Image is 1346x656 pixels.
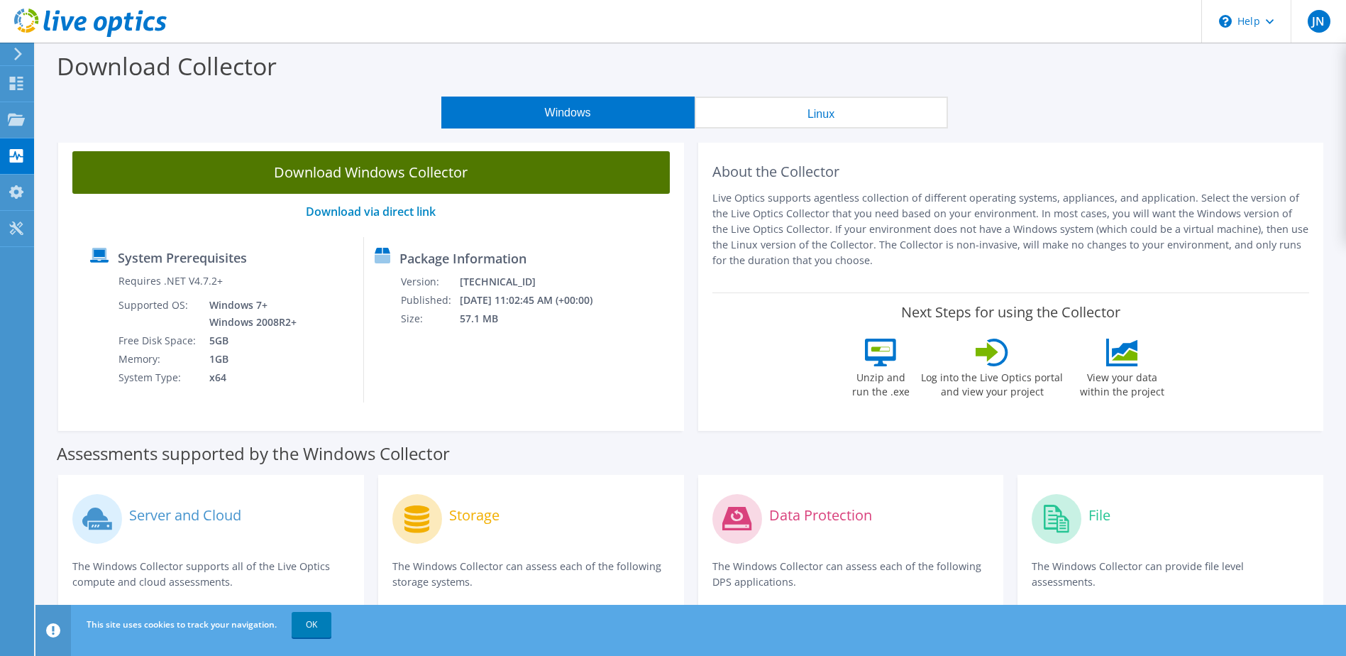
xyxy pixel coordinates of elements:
[399,251,526,266] label: Package Information
[712,190,1310,268] p: Live Optics supports agentless collection of different operating systems, appliances, and applica...
[848,366,913,399] label: Unzip and run the .exe
[1088,508,1110,523] label: File
[441,97,695,129] button: Windows
[87,618,277,630] span: This site uses cookies to track your navigation.
[459,291,612,310] td: [DATE] 11:02:45 AM (+00:00)
[712,559,990,590] p: The Windows Collector can assess each of the following DPS applications.
[459,310,612,328] td: 57.1 MB
[292,612,331,638] a: OK
[769,508,872,523] label: Data Protection
[695,97,948,129] button: Linux
[129,508,241,523] label: Server and Cloud
[118,368,199,387] td: System Type:
[1308,10,1330,33] span: JN
[118,332,199,350] td: Free Disk Space:
[901,304,1120,321] label: Next Steps for using the Collector
[449,508,500,523] label: Storage
[118,296,199,332] td: Supported OS:
[199,296,299,332] td: Windows 7+ Windows 2008R2+
[920,366,1064,399] label: Log into the Live Optics portal and view your project
[118,274,223,288] label: Requires .NET V4.7.2+
[72,559,350,590] p: The Windows Collector supports all of the Live Optics compute and cloud assessments.
[1071,366,1173,399] label: View your data within the project
[306,204,436,219] a: Download via direct link
[57,447,450,461] label: Assessments supported by the Windows Collector
[712,163,1310,180] h2: About the Collector
[118,350,199,368] td: Memory:
[199,332,299,350] td: 5GB
[118,251,247,265] label: System Prerequisites
[1032,559,1309,590] p: The Windows Collector can provide file level assessments.
[400,310,459,328] td: Size:
[57,50,277,82] label: Download Collector
[1219,15,1232,28] svg: \n
[400,273,459,291] td: Version:
[199,350,299,368] td: 1GB
[199,368,299,387] td: x64
[459,273,612,291] td: [TECHNICAL_ID]
[72,151,670,194] a: Download Windows Collector
[392,559,670,590] p: The Windows Collector can assess each of the following storage systems.
[400,291,459,310] td: Published:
